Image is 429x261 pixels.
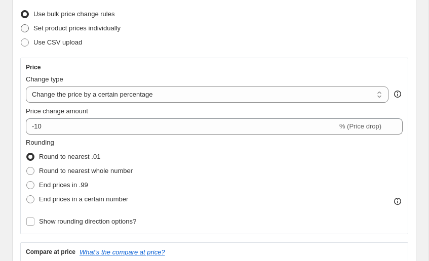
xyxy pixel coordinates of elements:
[39,195,128,203] span: End prices in a certain number
[339,122,381,130] span: % (Price drop)
[26,139,54,146] span: Rounding
[26,248,75,256] h3: Compare at price
[80,248,165,256] button: What's the compare at price?
[33,24,121,32] span: Set product prices individually
[26,75,63,83] span: Change type
[393,89,403,99] div: help
[26,118,337,135] input: -15
[39,153,100,160] span: Round to nearest .01
[33,10,114,18] span: Use bulk price change rules
[26,63,41,71] h3: Price
[39,181,88,189] span: End prices in .99
[39,217,136,225] span: Show rounding direction options?
[39,167,133,175] span: Round to nearest whole number
[26,107,88,115] span: Price change amount
[33,38,82,46] span: Use CSV upload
